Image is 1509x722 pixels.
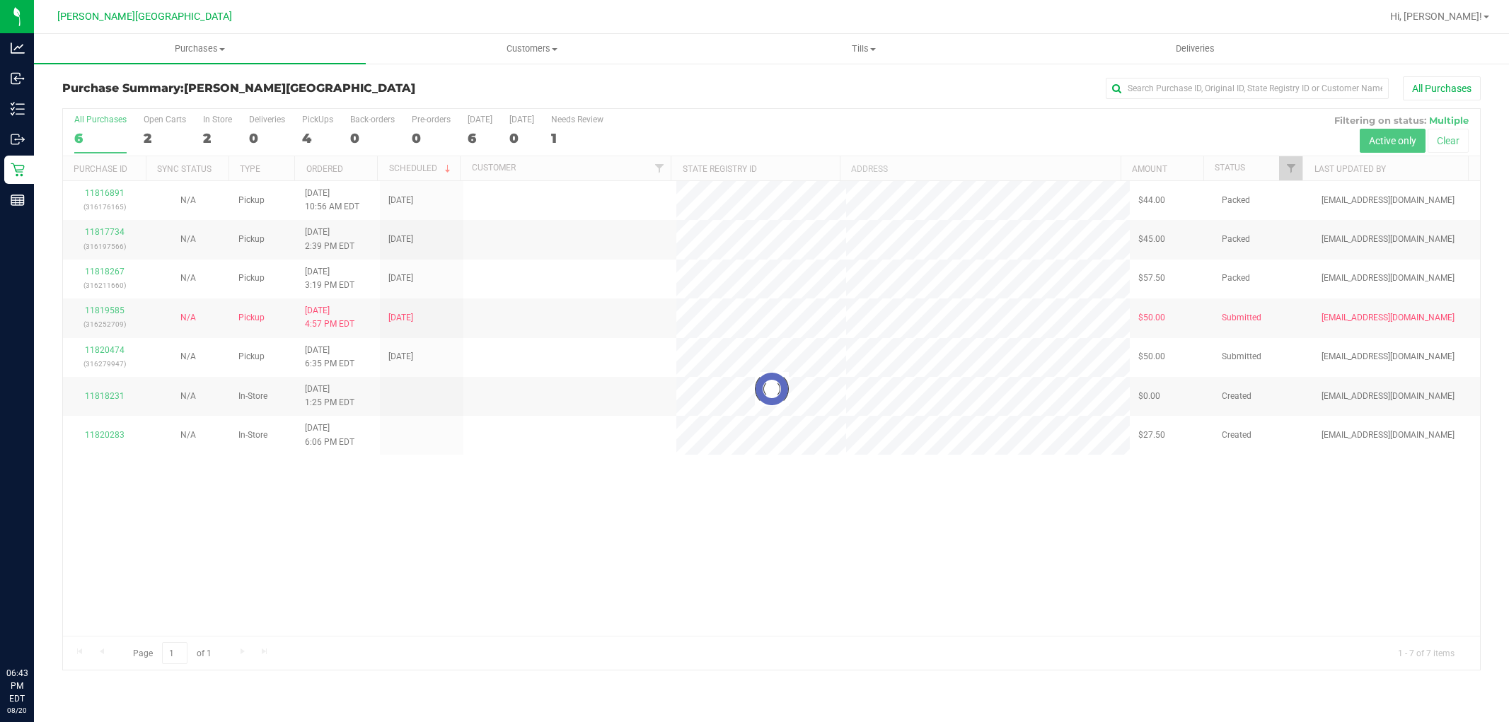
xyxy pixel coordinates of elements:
[1157,42,1234,55] span: Deliveries
[698,42,1029,55] span: Tills
[62,82,535,95] h3: Purchase Summary:
[11,102,25,116] inline-svg: Inventory
[1390,11,1482,22] span: Hi, [PERSON_NAME]!
[698,34,1029,64] a: Tills
[11,193,25,207] inline-svg: Reports
[366,34,698,64] a: Customers
[42,607,59,624] iframe: Resource center unread badge
[34,34,366,64] a: Purchases
[1106,78,1389,99] input: Search Purchase ID, Original ID, State Registry ID or Customer Name...
[11,132,25,146] inline-svg: Outbound
[184,81,415,95] span: [PERSON_NAME][GEOGRAPHIC_DATA]
[366,42,697,55] span: Customers
[1403,76,1481,100] button: All Purchases
[11,71,25,86] inline-svg: Inbound
[1029,34,1361,64] a: Deliveries
[34,42,366,55] span: Purchases
[57,11,232,23] span: [PERSON_NAME][GEOGRAPHIC_DATA]
[11,41,25,55] inline-svg: Analytics
[14,609,57,651] iframe: Resource center
[6,705,28,716] p: 08/20
[6,667,28,705] p: 06:43 PM EDT
[11,163,25,177] inline-svg: Retail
